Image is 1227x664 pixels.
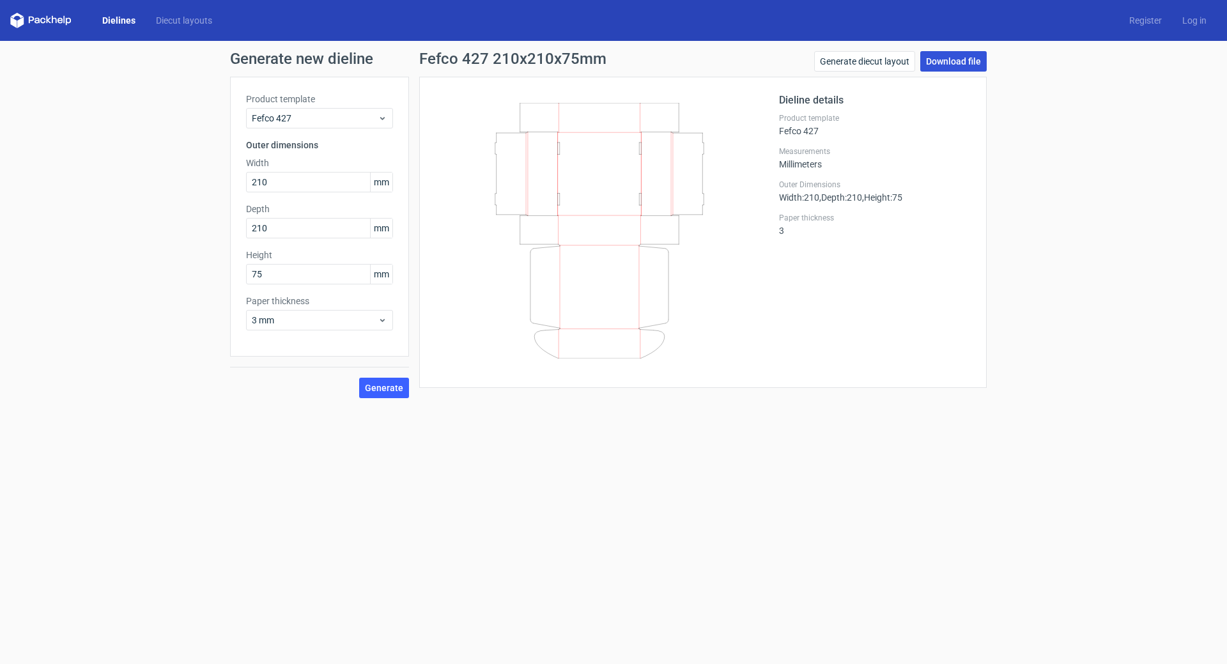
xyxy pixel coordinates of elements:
[779,192,819,203] span: Width : 210
[779,213,971,236] div: 3
[779,213,971,223] label: Paper thickness
[779,93,971,108] h2: Dieline details
[92,14,146,27] a: Dielines
[230,51,997,66] h1: Generate new dieline
[920,51,987,72] a: Download file
[370,173,392,192] span: mm
[779,180,971,190] label: Outer Dimensions
[1119,14,1172,27] a: Register
[1172,14,1217,27] a: Log in
[370,265,392,284] span: mm
[246,249,393,261] label: Height
[246,93,393,105] label: Product template
[246,203,393,215] label: Depth
[252,314,378,327] span: 3 mm
[246,157,393,169] label: Width
[359,378,409,398] button: Generate
[252,112,378,125] span: Fefco 427
[814,51,915,72] a: Generate diecut layout
[370,219,392,238] span: mm
[246,295,393,307] label: Paper thickness
[779,146,971,169] div: Millimeters
[779,146,971,157] label: Measurements
[862,192,902,203] span: , Height : 75
[365,383,403,392] span: Generate
[246,139,393,151] h3: Outer dimensions
[779,113,971,136] div: Fefco 427
[779,113,971,123] label: Product template
[819,192,862,203] span: , Depth : 210
[146,14,222,27] a: Diecut layouts
[419,51,606,66] h1: Fefco 427 210x210x75mm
